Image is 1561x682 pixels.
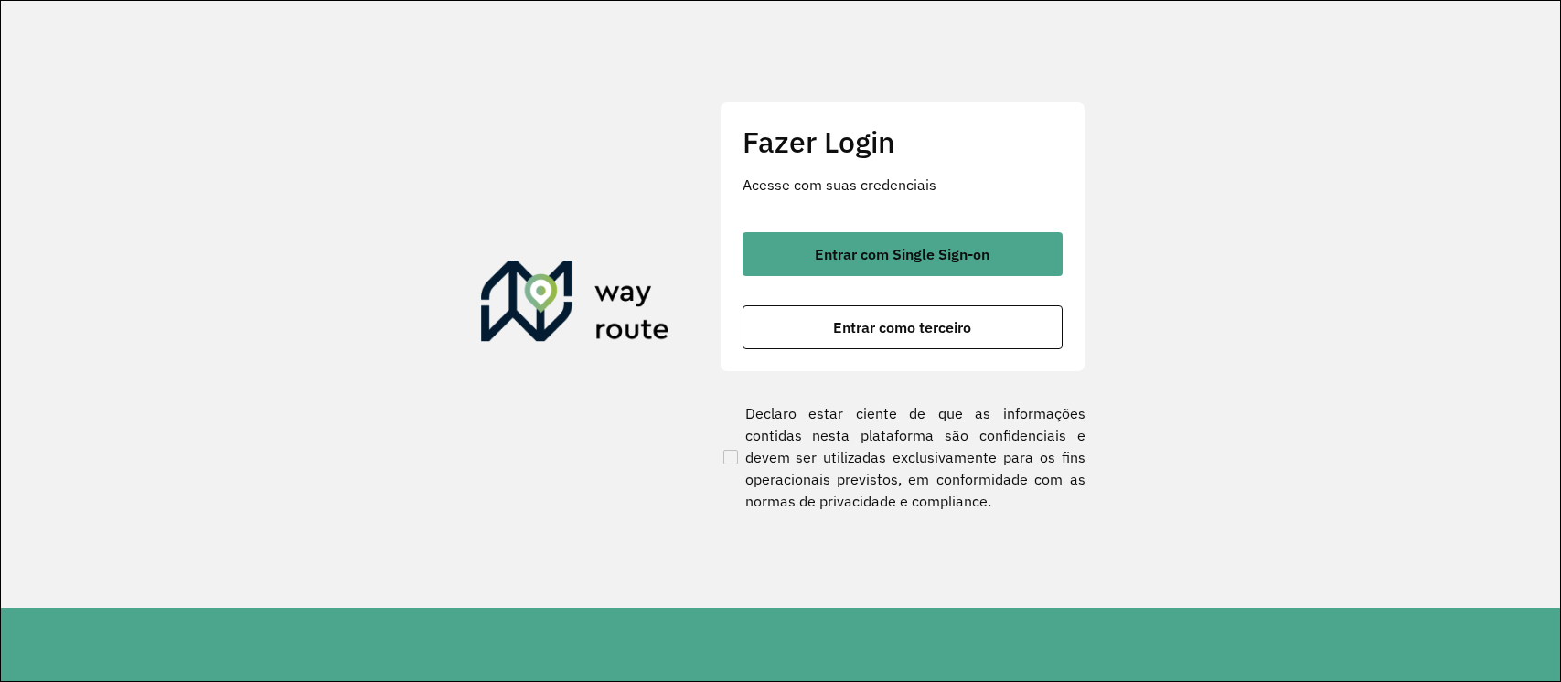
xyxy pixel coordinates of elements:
[743,124,1063,159] h2: Fazer Login
[481,261,669,348] img: Roteirizador AmbevTech
[833,320,971,335] span: Entrar como terceiro
[743,305,1063,349] button: button
[743,232,1063,276] button: button
[743,174,1063,196] p: Acesse com suas credenciais
[720,402,1085,512] label: Declaro estar ciente de que as informações contidas nesta plataforma são confidenciais e devem se...
[815,247,989,261] span: Entrar com Single Sign-on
